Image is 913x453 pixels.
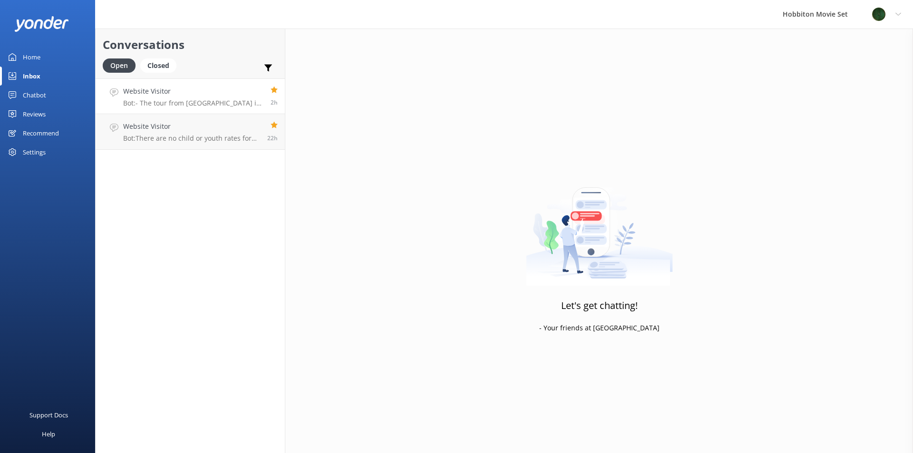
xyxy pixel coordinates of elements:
a: Open [103,60,140,70]
p: Bot: - The tour from [GEOGRAPHIC_DATA] i-SITE includes transport to and from [GEOGRAPHIC_DATA], w... [123,99,263,107]
p: - Your friends at [GEOGRAPHIC_DATA] [539,323,660,333]
div: Chatbot [23,86,46,105]
img: artwork of a man stealing a conversation from at giant smartphone [526,167,673,286]
div: Inbox [23,67,40,86]
a: Closed [140,60,181,70]
h3: Let's get chatting! [561,298,638,313]
div: Home [23,48,40,67]
span: Sep 17 2025 06:38pm (UTC +12:00) Pacific/Auckland [267,134,278,142]
h4: Website Visitor [123,86,263,96]
div: Settings [23,143,46,162]
p: Bot: There are no child or youth rates for International Hobbit Day. The ticket price is $320 per... [123,134,260,143]
div: Support Docs [29,405,68,424]
img: yonder-white-logo.png [14,16,69,32]
span: Sep 18 2025 02:25pm (UTC +12:00) Pacific/Auckland [271,98,278,106]
h2: Conversations [103,36,278,54]
div: Closed [140,58,176,73]
div: Open [103,58,136,73]
div: Help [42,424,55,443]
a: Website VisitorBot:- The tour from [GEOGRAPHIC_DATA] i-SITE includes transport to and from [GEOGR... [96,78,285,114]
div: Recommend [23,124,59,143]
h4: Website Visitor [123,121,260,132]
a: Website VisitorBot:There are no child or youth rates for International Hobbit Day. The ticket pri... [96,114,285,150]
div: Reviews [23,105,46,124]
img: 34-1625720359.png [872,7,886,21]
